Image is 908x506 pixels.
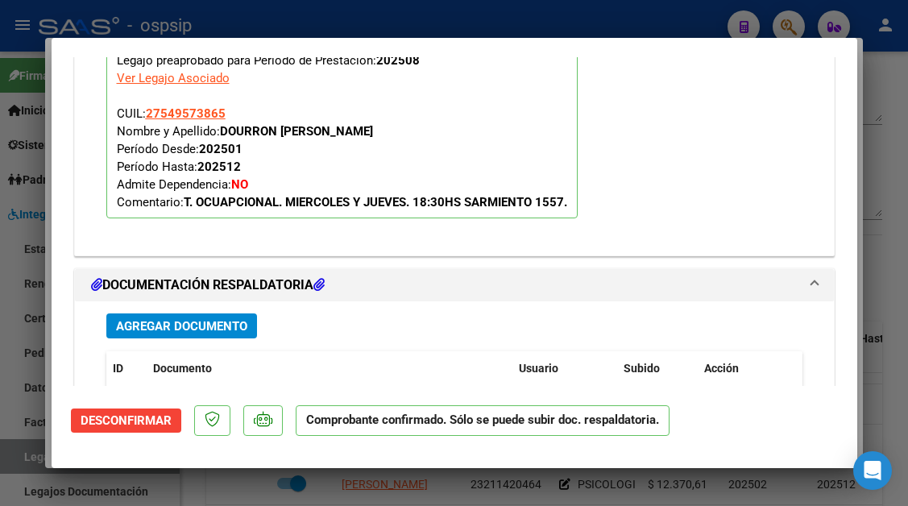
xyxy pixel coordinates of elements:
span: Subido [624,362,660,375]
strong: DOURRON [PERSON_NAME] [220,124,373,139]
span: Usuario [519,362,558,375]
strong: 202501 [199,142,243,156]
span: ID [113,362,123,375]
p: Legajo preaprobado para Período de Prestación: [106,46,578,218]
h1: DOCUMENTACIÓN RESPALDATORIA [91,276,325,295]
span: 27549573865 [146,106,226,121]
strong: NO [231,177,248,192]
p: Comprobante confirmado. Sólo se puede subir doc. respaldatoria. [296,405,670,437]
div: Ver Legajo Asociado [117,69,230,87]
span: Comentario: [117,195,567,209]
strong: 202512 [197,160,241,174]
button: Desconfirmar [71,409,181,433]
span: Acción [704,362,739,375]
mat-expansion-panel-header: DOCUMENTACIÓN RESPALDATORIA [75,269,834,301]
datatable-header-cell: Subido [617,351,698,386]
span: CUIL: Nombre y Apellido: Período Desde: Período Hasta: Admite Dependencia: [117,106,567,209]
datatable-header-cell: Documento [147,351,512,386]
datatable-header-cell: ID [106,351,147,386]
datatable-header-cell: Acción [698,351,778,386]
button: Agregar Documento [106,313,257,338]
span: Agregar Documento [116,319,247,334]
datatable-header-cell: Usuario [512,351,617,386]
strong: 202508 [376,53,420,68]
span: Documento [153,362,212,375]
span: Desconfirmar [81,413,172,428]
strong: T. OCUAPCIONAL. MIERCOLES Y JUEVES. 18:30HS SARMIENTO 1557. [184,195,567,209]
div: Open Intercom Messenger [853,451,892,490]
